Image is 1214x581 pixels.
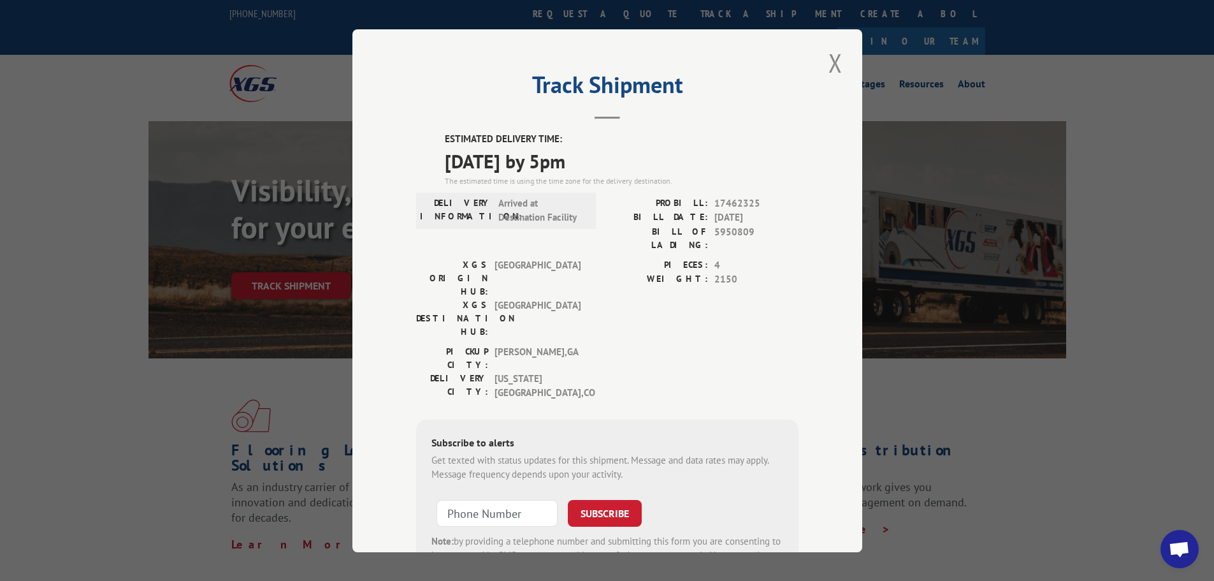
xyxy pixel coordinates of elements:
[416,258,488,298] label: XGS ORIGIN HUB:
[607,210,708,225] label: BILL DATE:
[495,344,581,371] span: [PERSON_NAME] , GA
[495,258,581,298] span: [GEOGRAPHIC_DATA]
[416,76,798,100] h2: Track Shipment
[445,132,798,147] label: ESTIMATED DELIVERY TIME:
[431,434,783,453] div: Subscribe to alerts
[416,344,488,371] label: PICKUP CITY:
[607,224,708,251] label: BILL OF LADING:
[445,146,798,175] span: [DATE] by 5pm
[431,534,454,547] strong: Note:
[495,371,581,400] span: [US_STATE][GEOGRAPHIC_DATA] , CO
[445,175,798,186] div: The estimated time is using the time zone for the delivery destination.
[416,371,488,400] label: DELIVERY CITY:
[714,272,798,287] span: 2150
[714,196,798,210] span: 17462325
[431,453,783,482] div: Get texted with status updates for this shipment. Message and data rates may apply. Message frequ...
[420,196,492,224] label: DELIVERY INFORMATION:
[437,499,558,526] input: Phone Number
[495,298,581,338] span: [GEOGRAPHIC_DATA]
[498,196,584,224] span: Arrived at Destination Facility
[825,45,846,80] button: Close modal
[607,272,708,287] label: WEIGHT:
[607,258,708,272] label: PIECES:
[607,196,708,210] label: PROBILL:
[714,224,798,251] span: 5950809
[416,298,488,338] label: XGS DESTINATION HUB:
[431,534,783,577] div: by providing a telephone number and submitting this form you are consenting to be contacted by SM...
[714,258,798,272] span: 4
[714,210,798,225] span: [DATE]
[568,499,642,526] button: SUBSCRIBE
[1160,530,1199,568] a: Open chat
